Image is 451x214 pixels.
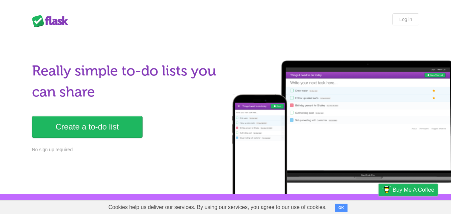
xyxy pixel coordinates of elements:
[32,15,72,27] div: Flask Lists
[382,184,391,195] img: Buy me a coffee
[32,60,222,102] h1: Really simple to-do lists you can share
[335,204,348,212] button: OK
[32,146,222,153] p: No sign up required
[32,116,143,138] a: Create a to-do list
[379,184,438,196] a: Buy me a coffee
[102,201,333,214] span: Cookies help us deliver our services. By using our services, you agree to our use of cookies.
[392,13,419,25] a: Log in
[393,184,434,196] span: Buy me a coffee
